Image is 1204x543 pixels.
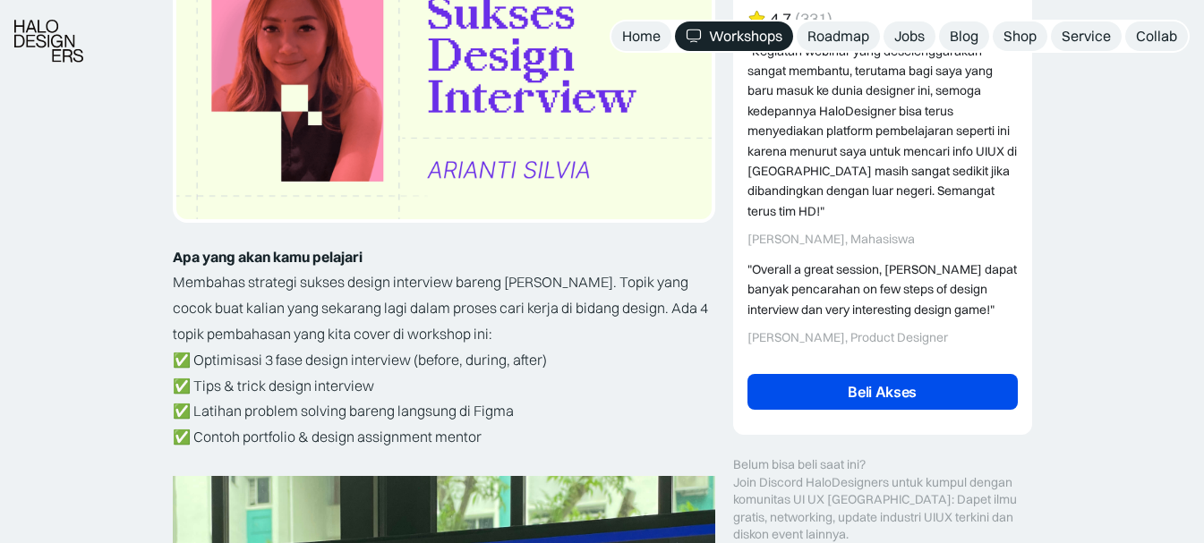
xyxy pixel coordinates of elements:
[173,450,715,476] p: ‍
[950,27,978,46] div: Blog
[675,21,793,51] a: Workshops
[1051,21,1122,51] a: Service
[747,330,1018,345] div: [PERSON_NAME], Product Designer
[173,347,715,450] p: ✅ Optimisasi 3 fase design interview (before, during, after) ✅ Tips & trick design interview ✅ La...
[1125,21,1188,51] a: Collab
[747,374,1018,410] a: Beli Akses
[770,10,791,29] div: 4.7
[797,21,880,51] a: Roadmap
[709,27,782,46] div: Workshops
[894,27,925,46] div: Jobs
[1136,27,1177,46] div: Collab
[173,248,363,266] strong: Apa yang akan kamu pelajari
[1003,27,1037,46] div: Shop
[1062,27,1111,46] div: Service
[611,21,671,51] a: Home
[795,10,833,29] div: (331)
[807,27,869,46] div: Roadmap
[884,21,935,51] a: Jobs
[939,21,989,51] a: Blog
[747,259,1018,319] div: "Overall a great session, [PERSON_NAME] dapat banyak pencarahan on few steps of design interview ...
[747,232,1018,247] div: [PERSON_NAME], Mahasiswa
[173,269,715,346] p: Membahas strategi sukses design interview bareng [PERSON_NAME]. Topik yang cocok buat kalian yang...
[747,41,1018,222] div: "Kegiatan webinar yang deselenggarakan sangat membantu, terutama bagi saya yang baru masuk ke dun...
[993,21,1047,51] a: Shop
[622,27,661,46] div: Home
